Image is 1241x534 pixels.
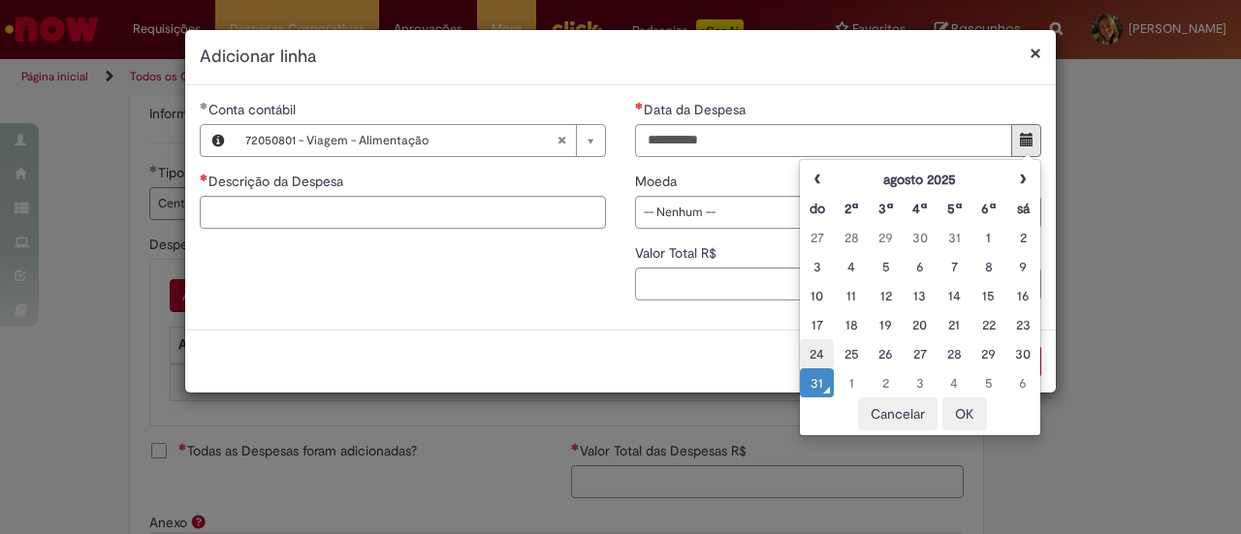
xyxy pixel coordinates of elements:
[976,315,1001,334] div: 22 August 2025 Friday
[839,373,863,393] div: 01 September 2025 Monday
[942,228,967,247] div: 31 July 2025 Thursday
[942,315,967,334] div: 21 August 2025 Thursday
[938,194,971,223] th: Quinta-feira
[839,228,863,247] div: 28 July 2025 Monday
[200,102,208,110] span: Obrigatório Preenchido
[547,125,576,156] abbr: Limpar campo Conta contábil
[805,257,829,276] div: 03 August 2025 Sunday
[903,194,937,223] th: Quarta-feira
[805,344,829,363] div: 24 August 2025 Sunday
[976,344,1001,363] div: 29 August 2025 Friday
[208,173,347,190] span: Descrição da Despesa
[635,124,1012,157] input: Data da Despesa
[869,194,903,223] th: Terça-feira
[1011,228,1035,247] div: 02 August 2025 Saturday
[839,286,863,305] div: 11 August 2025 Monday
[635,244,720,262] span: Valor Total R$
[805,286,829,305] div: 10 August 2025 Sunday
[834,165,1005,194] th: agosto 2025. Alternar mês
[942,344,967,363] div: 28 August 2025 Thursday
[874,257,898,276] div: 05 August 2025 Tuesday
[800,194,834,223] th: Domingo
[1011,286,1035,305] div: 16 August 2025 Saturday
[201,125,236,156] button: Conta contábil, Visualizar este registro 72050801 - Viagem - Alimentação
[874,315,898,334] div: 19 August 2025 Tuesday
[874,344,898,363] div: 26 August 2025 Tuesday
[976,286,1001,305] div: 15 August 2025 Friday
[1011,344,1035,363] div: 30 August 2025 Saturday
[976,228,1001,247] div: 01 August 2025 Friday
[245,125,557,156] span: 72050801 - Viagem - Alimentação
[805,373,829,393] div: O seletor de data foi aberto.31 August 2025 Sunday
[644,197,1002,228] span: -- Nenhum --
[236,125,605,156] a: 72050801 - Viagem - AlimentaçãoLimpar campo Conta contábil
[874,286,898,305] div: 12 August 2025 Tuesday
[839,257,863,276] div: 04 August 2025 Monday
[907,315,932,334] div: 20 August 2025 Wednesday
[1011,124,1041,157] button: Mostrar calendário para Data da Despesa
[644,101,749,118] span: Data da Despesa
[200,173,208,181] span: Necessários
[208,101,300,118] span: Necessários - Conta contábil
[839,315,863,334] div: 18 August 2025 Monday
[942,373,967,393] div: 04 September 2025 Thursday
[805,315,829,334] div: 17 August 2025 Sunday
[971,194,1005,223] th: Sexta-feira
[907,257,932,276] div: 06 August 2025 Wednesday
[942,257,967,276] div: 07 August 2025 Thursday
[834,194,868,223] th: Segunda-feira
[635,267,1041,300] input: Valor Total R$
[1030,43,1041,63] button: Fechar modal
[799,159,1041,436] div: Escolher data
[976,373,1001,393] div: 05 September 2025 Friday
[907,228,932,247] div: 30 July 2025 Wednesday
[635,102,644,110] span: Necessários
[1006,165,1040,194] th: Próximo mês
[1006,194,1040,223] th: Sábado
[942,286,967,305] div: 14 August 2025 Thursday
[839,344,863,363] div: 25 August 2025 Monday
[200,196,606,229] input: Descrição da Despesa
[1011,373,1035,393] div: 06 September 2025 Saturday
[976,257,1001,276] div: 08 August 2025 Friday
[635,173,681,190] span: Moeda
[1011,257,1035,276] div: 09 August 2025 Saturday
[200,45,1041,70] h2: Adicionar linha
[805,228,829,247] div: 27 July 2025 Sunday
[1011,315,1035,334] div: 23 August 2025 Saturday
[942,397,987,430] button: OK
[907,286,932,305] div: 13 August 2025 Wednesday
[874,373,898,393] div: 02 September 2025 Tuesday
[874,228,898,247] div: 29 July 2025 Tuesday
[858,397,938,430] button: Cancelar
[800,165,834,194] th: Mês anterior
[907,373,932,393] div: 03 September 2025 Wednesday
[907,344,932,363] div: 27 August 2025 Wednesday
